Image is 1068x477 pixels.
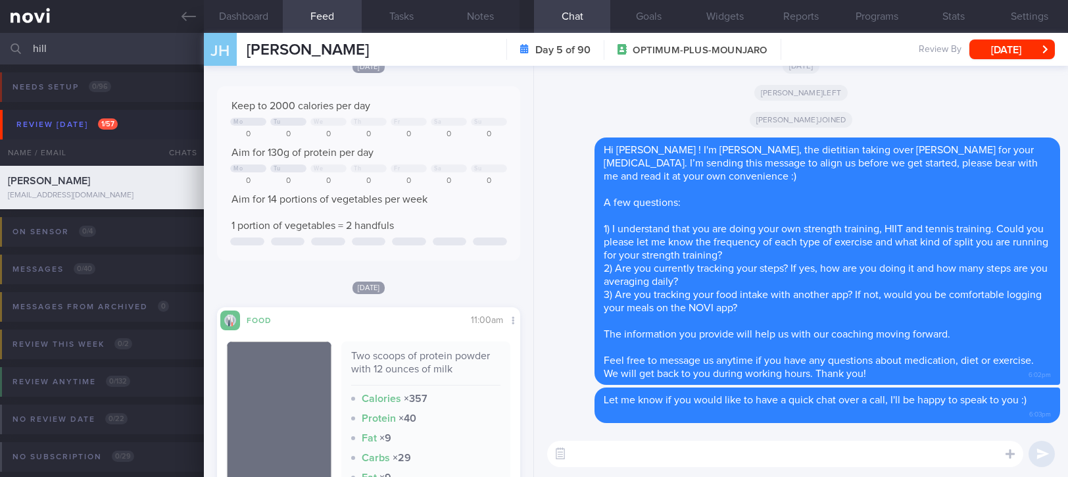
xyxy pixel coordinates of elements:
[431,130,467,139] div: 0
[9,411,131,428] div: No review date
[9,373,133,391] div: Review anytime
[362,453,390,463] strong: Carbs
[431,176,467,186] div: 0
[969,39,1055,59] button: [DATE]
[310,176,347,186] div: 0
[310,130,347,139] div: 0
[158,301,169,312] span: 0
[270,130,306,139] div: 0
[394,165,400,172] div: Fr
[352,282,385,294] span: [DATE]
[233,118,243,126] div: Mo
[393,453,411,463] strong: × 29
[604,395,1027,405] span: Let me know if you would like to have a quick chat over a call, I'll be happy to speak to you :)
[314,118,323,126] div: We
[399,413,416,424] strong: × 40
[79,226,96,237] span: 0 / 4
[604,145,1038,182] span: Hi [PERSON_NAME] ! I'm [PERSON_NAME], the dietitian taking over [PERSON_NAME] for your [MEDICAL_D...
[352,61,385,73] span: [DATE]
[274,165,280,172] div: Tu
[231,101,370,111] span: Keep to 2000 calories per day
[604,197,681,208] span: A few questions:
[351,130,387,139] div: 0
[351,349,500,386] div: Two scoops of protein powder with 12 ounces of milk
[9,223,99,241] div: On sensor
[151,139,204,166] div: Chats
[535,43,591,57] strong: Day 5 of 90
[354,165,361,172] div: Th
[633,44,767,57] span: OPTIMUM-PLUS-MOUNJARO
[434,118,441,126] div: Sa
[391,130,427,139] div: 0
[604,355,1034,379] span: Feel free to message us anytime if you have any questions about medication, diet or exercise. We ...
[351,176,387,186] div: 0
[9,261,99,278] div: Messages
[604,329,950,339] span: The information you provide will help us with our coaching moving forward.
[231,194,427,205] span: Aim for 14 portions of vegetables per week
[394,118,400,126] div: Fr
[98,118,118,130] span: 1 / 57
[604,289,1042,313] span: 3) Are you tracking your food intake with another app? If not, would you be comfortable logging y...
[9,448,137,466] div: No subscription
[231,220,394,231] span: 1 portion of vegetables = 2 handfuls
[471,316,503,325] span: 11:00am
[8,176,90,186] span: [PERSON_NAME]
[1029,407,1051,419] span: 6:03pm
[362,393,401,404] strong: Calories
[233,165,243,172] div: Mo
[112,451,134,462] span: 0 / 29
[106,376,130,387] span: 0 / 132
[74,263,95,274] span: 0 / 40
[604,224,1048,261] span: 1) I understand that you are doing your own strength training, HIIT and tennis training. Could yo...
[230,176,266,186] div: 0
[89,81,111,92] span: 0 / 96
[404,393,427,404] strong: × 357
[105,413,128,424] span: 0 / 22
[474,165,481,172] div: Su
[8,191,196,201] div: [EMAIL_ADDRESS][DOMAIN_NAME]
[604,263,1048,287] span: 2) Are you currently tracking your steps? If yes, how are you doing it and how many steps are you...
[240,314,293,325] div: Food
[354,118,361,126] div: Th
[919,44,961,56] span: Review By
[274,118,280,126] div: Tu
[750,112,853,128] span: [PERSON_NAME] joined
[114,338,132,349] span: 0 / 2
[196,25,245,76] div: JH
[1029,367,1051,380] span: 6:02pm
[362,433,377,443] strong: Fat
[9,336,135,353] div: Review this week
[471,130,507,139] div: 0
[434,165,441,172] div: Sa
[9,298,172,316] div: Messages from Archived
[754,85,848,101] span: [PERSON_NAME] left
[471,176,507,186] div: 0
[13,116,121,134] div: Review [DATE]
[379,433,391,443] strong: × 9
[362,413,396,424] strong: Protein
[391,176,427,186] div: 0
[247,42,369,58] span: [PERSON_NAME]
[230,130,266,139] div: 0
[314,165,323,172] div: We
[231,147,374,158] span: Aim for 130g of protein per day
[270,176,306,186] div: 0
[474,118,481,126] div: Su
[9,78,114,96] div: Needs setup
